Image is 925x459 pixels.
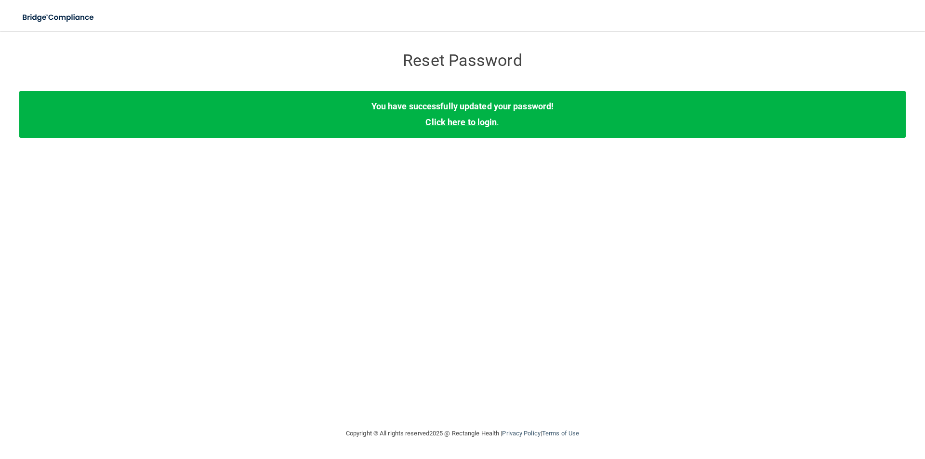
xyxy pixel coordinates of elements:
[287,418,638,449] div: Copyright © All rights reserved 2025 @ Rectangle Health | |
[542,430,579,437] a: Terms of Use
[425,117,497,127] a: Click here to login
[19,91,906,137] div: .
[371,101,554,111] b: You have successfully updated your password!
[502,430,540,437] a: Privacy Policy
[14,8,103,27] img: bridge_compliance_login_screen.278c3ca4.svg
[287,52,638,69] h3: Reset Password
